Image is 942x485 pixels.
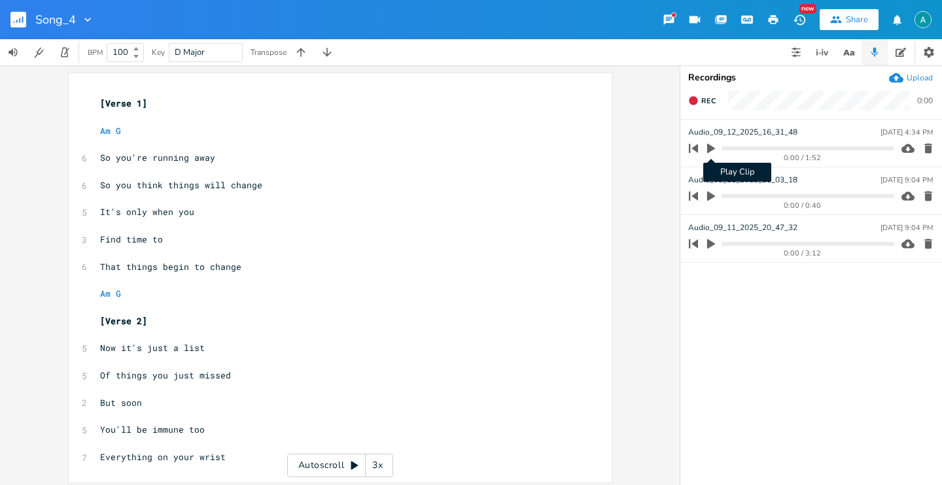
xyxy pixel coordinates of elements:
[116,125,121,137] span: G
[688,126,797,139] span: Audio_09_12_2025_16_31_48
[100,206,194,218] span: It's only when you
[100,397,142,409] span: But soon
[100,315,147,327] span: [Verse 2]
[881,129,933,136] div: [DATE] 4:34 PM
[100,125,111,137] span: Am
[100,233,163,245] span: Find time to
[683,90,721,111] button: Rec
[915,11,932,28] img: Alex
[287,454,393,477] div: Autoscroll
[88,49,103,56] div: BPM
[152,48,165,56] div: Key
[100,288,111,299] span: Am
[100,451,226,463] span: Everything on your wrist
[688,174,797,186] span: Audio_09_11_2025_21_03_18
[711,250,894,257] div: 0:00 / 3:12
[711,154,894,161] div: 0:00 / 1:52
[35,14,76,25] span: Song_4
[703,138,720,159] button: Play Clip
[907,73,933,83] div: Upload
[175,46,205,58] span: D Major
[799,4,816,14] div: New
[100,424,205,435] span: You'll be immune too
[820,9,879,30] button: Share
[100,261,241,273] span: That things begin to change
[846,14,868,25] div: Share
[881,224,933,231] div: [DATE] 9:04 PM
[251,48,287,56] div: Transpose
[100,369,231,381] span: Of things you just missed
[100,97,147,109] span: [Verse 1]
[917,97,933,105] div: 0:00
[116,288,121,299] span: G
[711,202,894,209] div: 0:00 / 0:40
[100,152,215,163] span: So you're running away
[688,73,934,82] div: Recordings
[881,176,933,184] div: [DATE] 9:04 PM
[100,179,262,191] span: So you think things will change
[701,96,716,106] span: Rec
[366,454,389,477] div: 3x
[100,342,205,354] span: Now it's just a list
[889,71,933,85] button: Upload
[786,8,812,31] button: New
[688,222,797,234] span: Audio_09_11_2025_20_47_32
